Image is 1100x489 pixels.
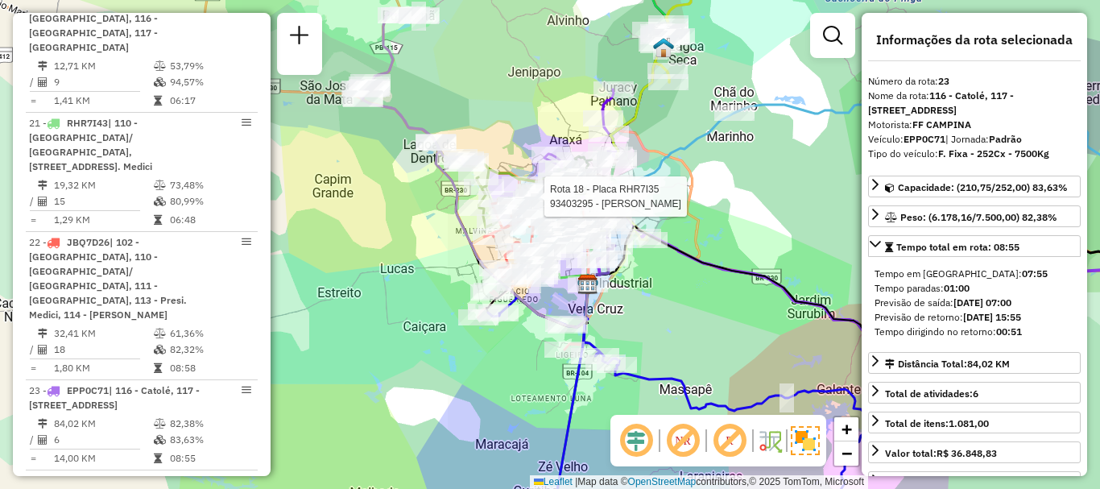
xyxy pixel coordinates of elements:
td: 6 [53,432,153,448]
td: = [29,212,37,228]
td: 1,80 KM [53,360,153,376]
td: / [29,74,37,90]
span: JBQ7D26 [67,236,110,248]
strong: 6 [973,387,978,400]
i: Total de Atividades [38,77,48,87]
td: 12,71 KM [53,58,153,74]
a: Tempo total em rota: 08:55 [868,235,1081,257]
td: 82,32% [169,342,250,358]
i: % de utilização da cubagem [154,435,166,445]
span: 23 - [29,384,200,411]
span: Exibir rótulo [710,421,749,460]
a: Capacidade: (210,75/252,00) 83,63% [868,176,1081,197]
td: 80,99% [169,193,250,209]
i: Distância Total [38,419,48,429]
div: Tempo paradas: [875,281,1074,296]
i: Tempo total em rota [154,96,162,106]
i: % de utilização do peso [154,180,166,190]
strong: 116 - Catolé, 117 - [STREET_ADDRESS] [868,89,1014,116]
i: % de utilização do peso [154,329,166,338]
i: Tempo total em rota [154,363,162,373]
i: Tempo total em rota [154,215,162,225]
div: Veículo: [868,132,1081,147]
em: Opções [242,237,251,247]
span: Ocultar deslocamento [617,421,655,460]
a: Valor total:R$ 36.848,83 [868,441,1081,463]
a: Distância Total:84,02 KM [868,352,1081,374]
a: Total de itens:1.081,00 [868,412,1081,433]
i: Distância Total [38,180,48,190]
div: Tempo dirigindo no retorno: [875,325,1074,339]
strong: [DATE] 07:00 [953,296,1011,309]
span: 84,02 KM [967,358,1010,370]
td: 15 [53,193,153,209]
em: Opções [242,385,251,395]
td: 06:17 [169,93,250,109]
span: EPP0C71 [67,384,109,396]
span: 21 - [29,117,152,172]
strong: R$ 36.848,83 [937,447,997,459]
i: % de utilização do peso [154,419,166,429]
td: 06:48 [169,212,250,228]
em: Opções [242,118,251,127]
i: Total de Atividades [38,435,48,445]
td: 61,36% [169,325,250,342]
div: Distância Total: [885,357,1010,371]
td: 19,32 KM [53,177,153,193]
td: 1,41 KM [53,93,153,109]
td: = [29,93,37,109]
td: 83,63% [169,432,250,448]
td: 08:55 [169,450,250,466]
img: CDD Campina Grande [577,274,598,295]
i: % de utilização da cubagem [154,197,166,206]
a: Zoom in [834,417,858,441]
a: Leaflet [534,476,573,487]
a: Zoom out [834,441,858,466]
td: = [29,360,37,376]
td: 9 [53,74,153,90]
div: Tipo do veículo: [868,147,1081,161]
td: 53,79% [169,58,250,74]
span: Capacidade: (210,75/252,00) 83,63% [898,181,1068,193]
span: Peso: (6.178,16/7.500,00) 82,38% [900,211,1057,223]
i: % de utilização da cubagem [154,345,166,354]
span: Exibir NR [664,421,702,460]
div: Total de itens: [885,416,989,431]
i: % de utilização da cubagem [154,77,166,87]
span: RHR7I43 [67,117,108,129]
i: Distância Total [38,61,48,71]
i: % de utilização do peso [154,61,166,71]
td: 84,02 KM [53,416,153,432]
strong: 23 [938,75,949,87]
span: Total de atividades: [885,387,978,400]
img: ZUMPY [577,272,598,293]
a: Peso: (6.178,16/7.500,00) 82,38% [868,205,1081,227]
strong: 1.081,00 [949,417,989,429]
td: / [29,342,37,358]
span: | [575,476,577,487]
h4: Informações da rota selecionada [868,32,1081,48]
img: Fluxo de ruas [757,428,783,454]
td: 14,00 KM [53,450,153,466]
span: | 116 - Catolé, 117 - [STREET_ADDRESS] [29,384,200,411]
td: 18 [53,342,153,358]
img: Zumpy Lagoa Seca [653,37,674,58]
td: = [29,450,37,466]
td: 1,29 KM [53,212,153,228]
strong: EPP0C71 [904,133,945,145]
i: Total de Atividades [38,345,48,354]
div: Previsão de retorno: [875,310,1074,325]
a: Nova sessão e pesquisa [283,19,316,56]
div: Número da rota: [868,74,1081,89]
td: / [29,432,37,448]
strong: FF CAMPINA [912,118,971,131]
i: Tempo total em rota [154,454,162,463]
div: Tempo em [GEOGRAPHIC_DATA]: [875,267,1074,281]
td: 32,41 KM [53,325,153,342]
span: − [842,443,852,463]
strong: Padrão [989,133,1022,145]
a: Total de atividades:6 [868,382,1081,404]
span: + [842,419,852,439]
a: Exibir filtros [817,19,849,52]
img: Exibir/Ocultar setores [791,426,820,455]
